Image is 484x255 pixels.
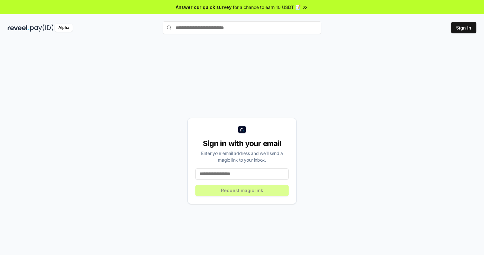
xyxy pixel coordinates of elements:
button: Sign In [451,22,476,33]
div: Sign in with your email [195,138,289,149]
div: Enter your email address and we’ll send a magic link to your inbox. [195,150,289,163]
div: Alpha [55,24,73,32]
span: for a chance to earn 10 USDT 📝 [233,4,301,10]
img: logo_small [238,126,246,133]
img: reveel_dark [8,24,29,32]
img: pay_id [30,24,54,32]
span: Answer our quick survey [176,4,232,10]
